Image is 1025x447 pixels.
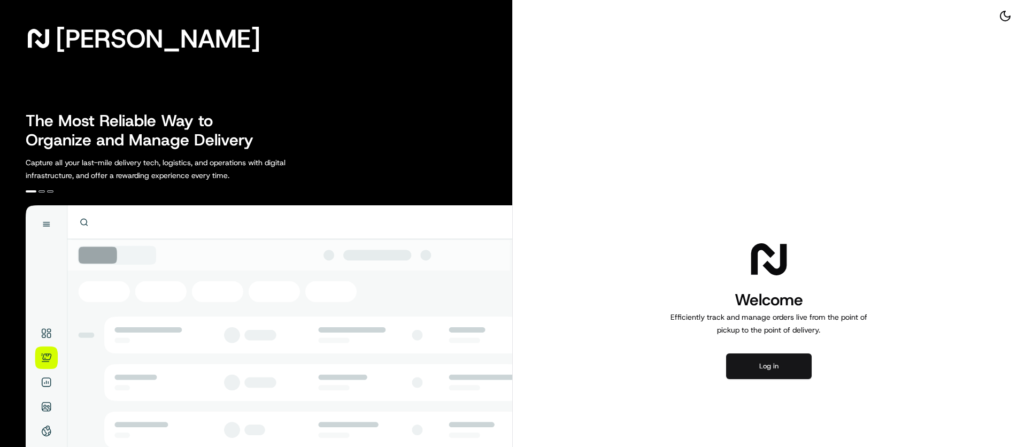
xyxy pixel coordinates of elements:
[26,111,265,150] h2: The Most Reliable Way to Organize and Manage Delivery
[26,156,334,182] p: Capture all your last-mile delivery tech, logistics, and operations with digital infrastructure, ...
[56,28,260,49] span: [PERSON_NAME]
[726,353,812,379] button: Log in
[666,311,872,336] p: Efficiently track and manage orders live from the point of pickup to the point of delivery.
[666,289,872,311] h1: Welcome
